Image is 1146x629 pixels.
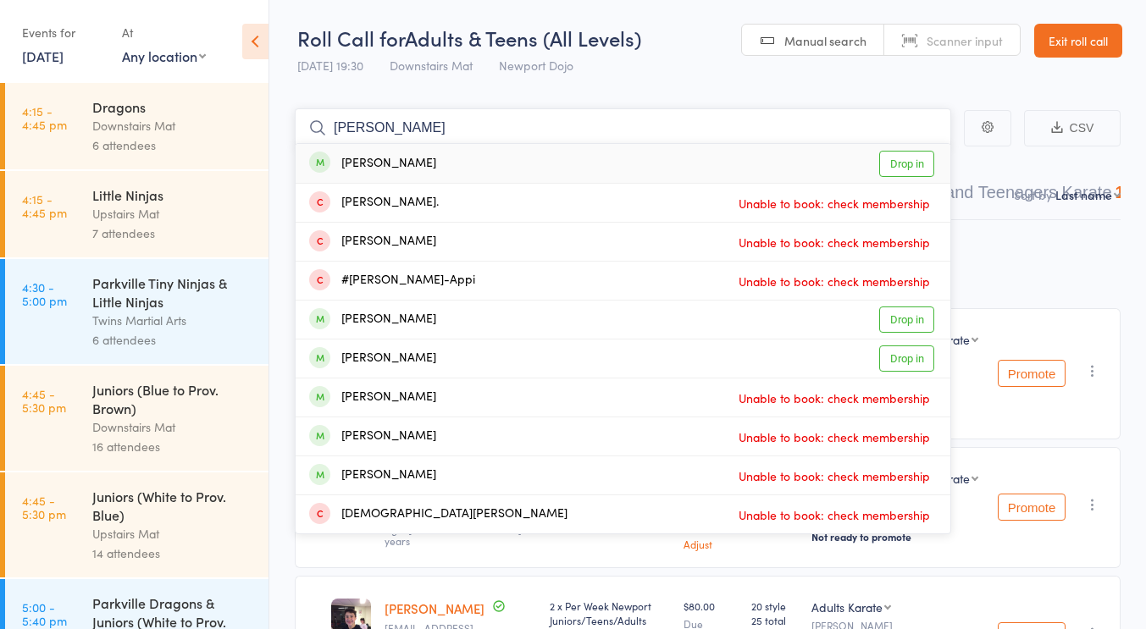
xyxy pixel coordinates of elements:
[22,280,67,307] time: 4:30 - 5:00 pm
[92,311,254,330] div: Twins Martial Arts
[92,543,254,563] div: 14 attendees
[309,310,436,329] div: [PERSON_NAME]
[879,151,934,177] a: Drop in
[309,388,436,407] div: [PERSON_NAME]
[309,427,436,446] div: [PERSON_NAME]
[927,32,1003,49] span: Scanner input
[92,135,254,155] div: 6 attendees
[309,271,475,290] div: #[PERSON_NAME]-Appi
[1055,186,1112,203] div: Last name
[309,154,436,174] div: [PERSON_NAME]
[405,24,641,52] span: Adults & Teens (All Levels)
[92,97,254,116] div: Dragons
[751,613,798,627] span: 25 total
[5,366,269,471] a: 4:45 -5:30 pmJuniors (Blue to Prov. Brown)Downstairs Mat16 attendees
[734,229,934,255] span: Unable to book: check membership
[309,193,439,212] div: [PERSON_NAME].
[122,19,206,47] div: At
[998,494,1066,521] button: Promote
[92,185,254,204] div: Little Ninjas
[734,268,934,294] span: Unable to book: check membership
[92,330,254,350] div: 6 attendees
[5,83,269,169] a: 4:15 -4:45 pmDragonsDownstairs Mat6 attendees
[1034,24,1122,58] a: Exit roll call
[122,47,206,65] div: Any location
[309,349,436,368] div: [PERSON_NAME]
[295,108,951,147] input: Search by name
[684,538,738,549] a: Adjust
[92,487,254,524] div: Juniors (White to Prov. Blue)
[309,232,436,251] div: [PERSON_NAME]
[734,463,934,488] span: Unable to book: check membership
[499,57,573,74] span: Newport Dojo
[22,19,105,47] div: Events for
[92,437,254,456] div: 16 attendees
[811,599,883,615] div: Adults Karate
[1024,110,1121,146] button: CSV
[22,192,67,219] time: 4:15 - 4:45 pm
[22,494,66,521] time: 4:45 - 5:30 pm
[751,599,798,613] span: 20 style
[385,521,522,548] span: Age: [DEMOGRAPHIC_DATA] years
[684,470,738,549] div: $100.00
[5,472,269,577] a: 4:45 -5:30 pmJuniors (White to Prov. Blue)Upstairs Mat14 attendees
[92,204,254,223] div: Upstairs Mat
[998,360,1066,387] button: Promote
[734,385,934,411] span: Unable to book: check membership
[92,380,254,417] div: Juniors (Blue to Prov. Brown)
[1014,186,1052,203] label: Sort by
[734,502,934,527] span: Unable to book: check membership
[297,24,405,52] span: Roll Call for
[92,273,254,311] div: Parkville Tiny Ninjas & Little Ninjas
[22,104,67,131] time: 4:15 - 4:45 pm
[92,524,254,543] div: Upstairs Mat
[550,599,670,627] div: 2 x Per Week Newport Juniors/Teens/Adults
[734,190,934,216] span: Unable to book: check membership
[811,331,970,348] div: Juniors and Teenagers Karate
[811,530,984,543] div: Not ready to promote
[22,600,67,627] time: 5:00 - 5:40 pm
[811,470,970,487] div: Juniors and Teenagers Karate
[5,259,269,364] a: 4:30 -5:00 pmParkville Tiny Ninjas & Little NinjasTwins Martial Arts6 attendees
[784,32,866,49] span: Manual search
[92,223,254,243] div: 7 attendees
[5,171,269,257] a: 4:15 -4:45 pmLittle NinjasUpstairs Mat7 attendees
[309,505,567,524] div: [DEMOGRAPHIC_DATA][PERSON_NAME]
[297,57,363,74] span: [DATE] 19:30
[22,387,66,414] time: 4:45 - 5:30 pm
[385,599,484,617] a: [PERSON_NAME]
[879,345,934,372] a: Drop in
[734,424,934,450] span: Unable to book: check membership
[92,116,254,135] div: Downstairs Mat
[22,47,64,65] a: [DATE]
[309,466,436,485] div: [PERSON_NAME]
[92,417,254,437] div: Downstairs Mat
[390,57,473,74] span: Downstairs Mat
[879,306,934,333] a: Drop in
